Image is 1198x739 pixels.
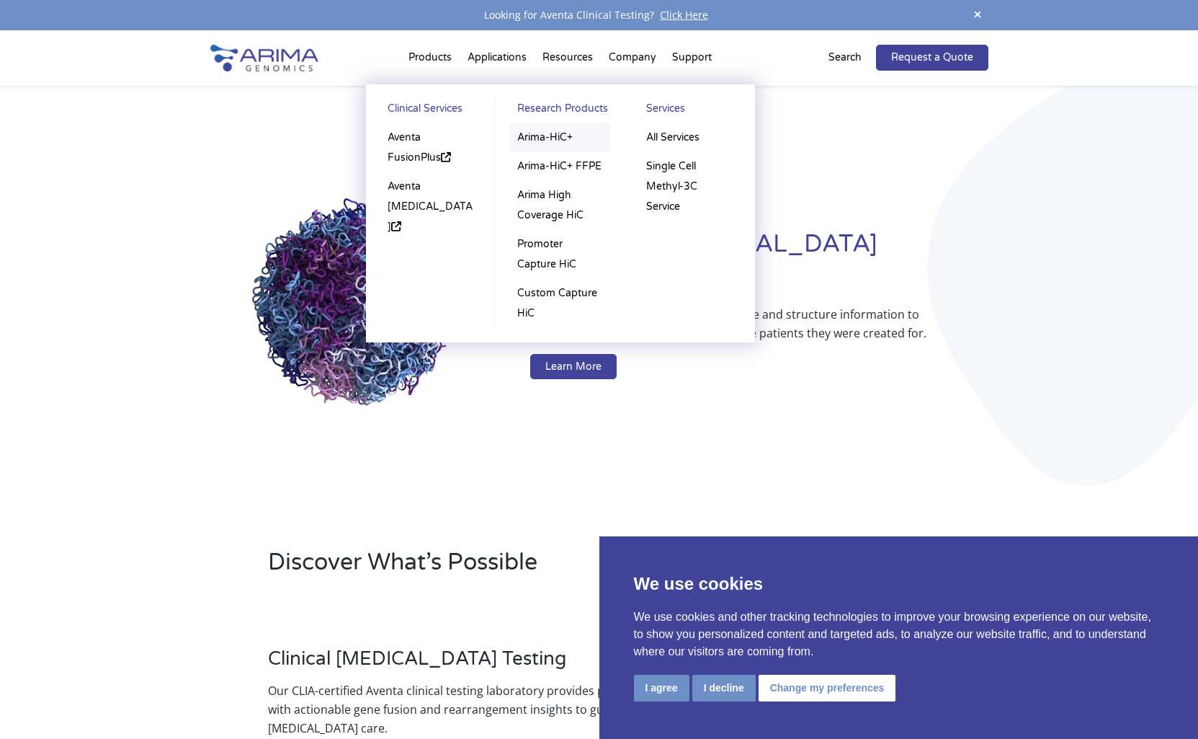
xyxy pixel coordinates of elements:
[654,8,714,22] a: Click Here
[634,675,689,702] button: I agree
[510,152,610,181] a: Arima-HiC+ FFPE
[530,354,617,380] a: Learn More
[759,675,896,702] button: Change my preferences
[510,123,610,152] a: Arima-HiC+
[380,123,481,172] a: Aventa FusionPlus
[639,99,740,123] a: Services
[268,546,783,590] h2: Discover What’s Possible
[639,152,740,221] a: Single Cell Methyl-3C Service
[510,230,610,279] a: Promoter Capture HiC
[268,647,660,681] h3: Clinical [MEDICAL_DATA] Testing
[634,571,1164,597] p: We use cookies
[692,675,756,702] button: I decline
[380,172,481,242] a: Aventa [MEDICAL_DATA]
[634,609,1164,660] p: We use cookies and other tracking technologies to improve your browsing experience on our website...
[210,6,988,25] div: Looking for Aventa Clinical Testing?
[639,123,740,152] a: All Services
[510,99,610,123] a: Research Products
[828,48,862,67] p: Search
[210,45,318,71] img: Arima-Genomics-logo
[380,99,481,123] a: Clinical Services
[510,279,610,328] a: Custom Capture HiC
[268,681,660,738] p: Our CLIA-certified Aventa clinical testing laboratory provides physicians with actionable gene fu...
[876,45,988,71] a: Request a Quote
[530,228,988,305] h1: Redefining [MEDICAL_DATA] Diagnostics
[510,181,610,230] a: Arima High Coverage HiC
